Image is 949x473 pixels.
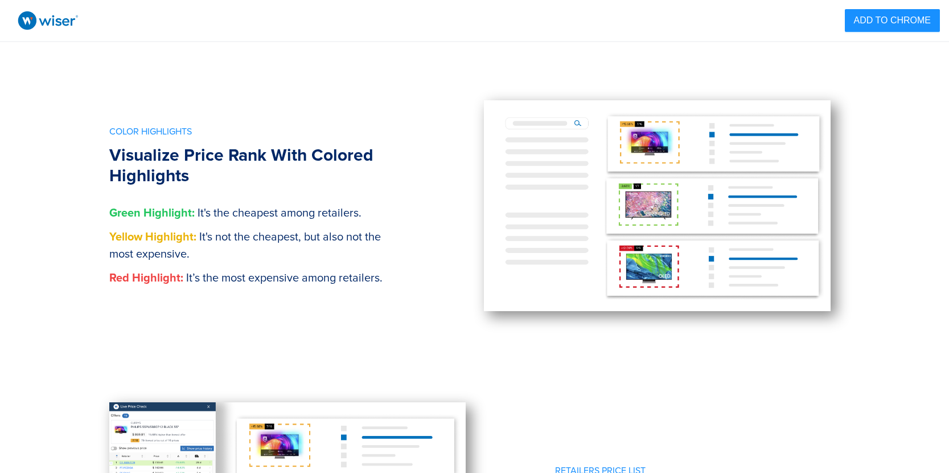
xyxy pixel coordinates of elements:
[109,205,401,229] p: It's the cheapest among retailers.
[109,206,195,220] span: Green Highlight:
[109,125,401,145] p: COLOR HIGHLIGHTS
[845,9,940,32] button: ADD TO CHROME
[109,271,183,285] span: Red Highlight:
[109,145,401,205] p: Visualize Price Rank With Colored Highlights
[9,2,87,39] img: wiser-logo
[854,13,931,27] span: ADD TO CHROME
[109,230,199,244] span: Yellow Highlight:
[109,229,401,270] p: It's not the cheapest, but also not the most expensive.
[484,100,831,311] img: Lpc Color Highlights
[109,270,401,287] p: It’s the most expensive among retailers.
